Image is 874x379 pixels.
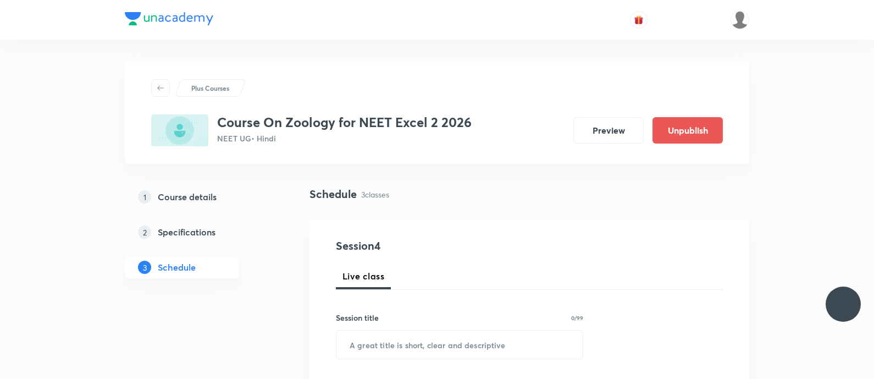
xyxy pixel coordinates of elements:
h5: Specifications [158,226,215,239]
img: Company Logo [125,12,213,25]
span: Live class [342,270,384,283]
h4: Session 4 [336,238,536,254]
button: Preview [573,117,644,144]
img: avatar [634,15,644,25]
p: 2 [138,226,151,239]
h5: Course details [158,190,217,204]
h4: Schedule [309,186,357,202]
input: A great title is short, clear and descriptive [336,331,583,359]
button: avatar [630,11,648,29]
h5: Schedule [158,261,196,274]
p: 3 classes [361,189,389,200]
h6: Session title [336,312,379,323]
img: Gopal ram [731,10,749,29]
a: 1Course details [125,186,274,208]
a: 2Specifications [125,221,274,243]
p: 0/99 [571,315,583,321]
button: Unpublish [652,117,723,144]
p: Plus Courses [191,83,229,93]
p: NEET UG • Hindi [217,133,472,144]
p: 1 [138,190,151,204]
img: ttu [837,298,850,311]
h3: Course On Zoology for NEET Excel 2 2026 [217,114,472,130]
p: 3 [138,261,151,274]
img: 96DAC5C2-738C-4AAE-961B-ECB72D5E4E19_plus.png [151,114,208,146]
a: Company Logo [125,12,213,28]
